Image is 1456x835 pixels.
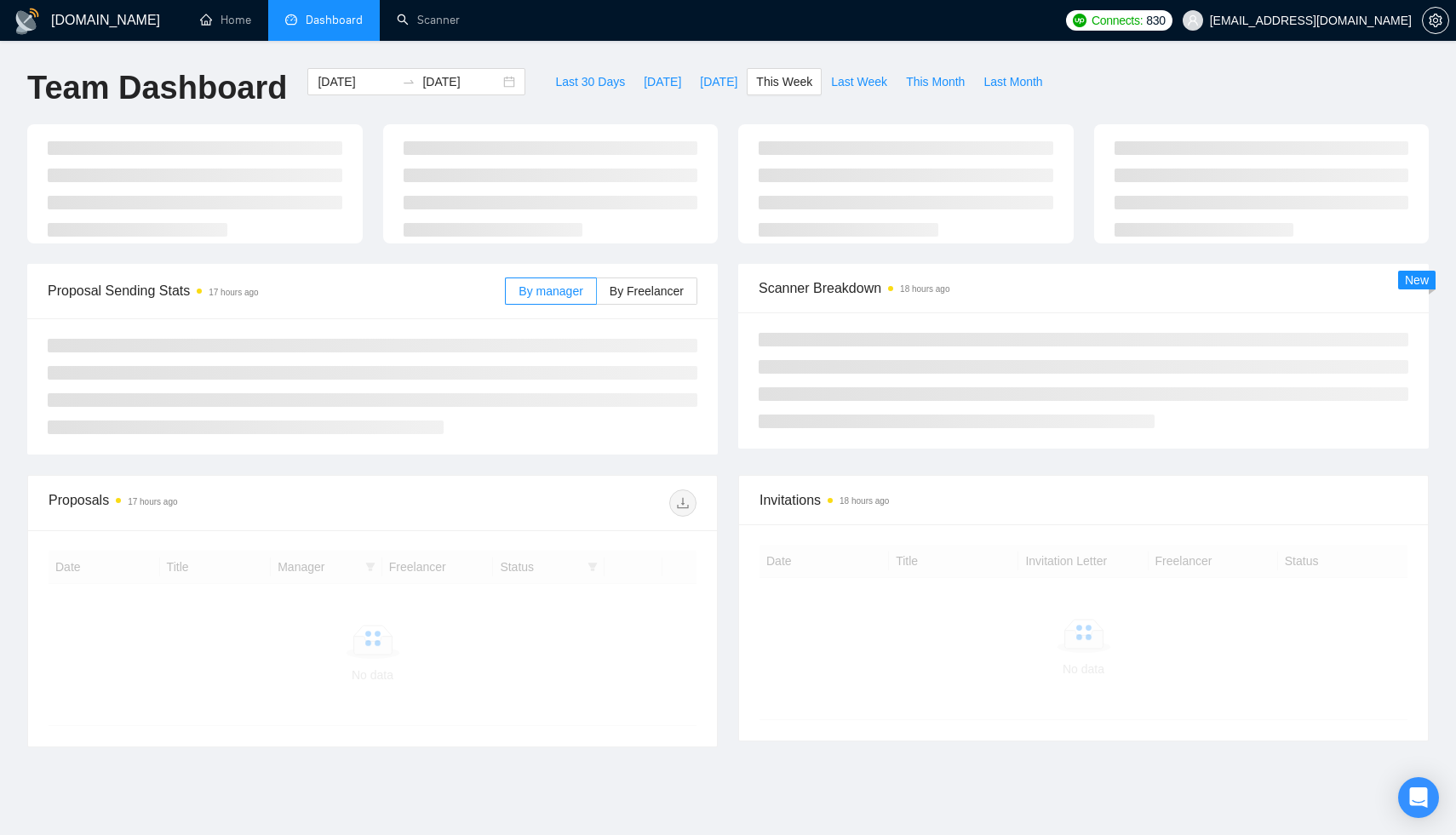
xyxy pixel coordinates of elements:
[546,68,634,95] button: Last 30 Days
[402,75,416,89] span: to
[200,13,251,27] a: homeHome
[209,288,258,297] time: 17 hours ago
[840,496,889,506] time: 18 hours ago
[1146,11,1165,30] span: 830
[983,72,1042,91] span: Last Month
[285,14,297,26] span: dashboard
[49,489,373,517] div: Proposals
[48,280,505,301] span: Proposal Sending Stats
[397,13,460,27] a: searchScanner
[634,68,691,95] button: [DATE]
[760,489,1407,511] span: Invitations
[128,497,177,506] time: 17 hours ago
[555,72,625,91] span: Last 30 Days
[1405,273,1429,287] span: New
[1092,11,1143,30] span: Connects:
[1422,14,1449,27] a: setting
[831,72,887,91] span: Last Week
[1423,14,1448,27] span: setting
[27,68,287,108] h1: Team Dashboard
[906,72,965,91] span: This Month
[700,72,737,91] span: [DATE]
[644,72,681,91] span: [DATE]
[610,284,684,298] span: By Freelancer
[422,72,500,91] input: End date
[1422,7,1449,34] button: setting
[897,68,974,95] button: This Month
[318,72,395,91] input: Start date
[759,277,1408,299] span: Scanner Breakdown
[756,72,812,91] span: This Week
[822,68,897,95] button: Last Week
[974,68,1052,95] button: Last Month
[14,8,41,35] img: logo
[691,68,747,95] button: [DATE]
[306,13,363,27] span: Dashboard
[1398,777,1439,818] div: Open Intercom Messenger
[900,284,949,294] time: 18 hours ago
[1073,14,1086,27] img: upwork-logo.png
[747,68,822,95] button: This Week
[402,75,416,89] span: swap-right
[519,284,582,298] span: By manager
[1187,14,1199,26] span: user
